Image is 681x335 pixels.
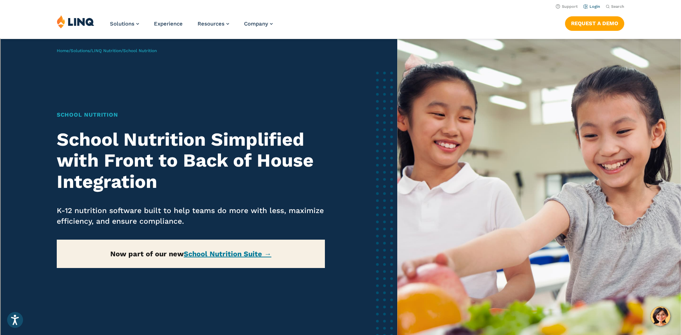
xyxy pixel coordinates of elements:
[3,22,678,28] div: Delete
[244,21,268,27] span: Company
[565,15,624,30] nav: Button Navigation
[3,16,678,22] div: Move To ...
[110,21,134,27] span: Solutions
[565,16,624,30] a: Request a Demo
[57,15,94,28] img: LINQ | K‑12 Software
[583,4,600,9] a: Login
[3,9,678,16] div: Sort New > Old
[606,4,624,9] button: Open Search Bar
[3,28,678,35] div: Options
[3,3,678,9] div: Sort A > Z
[154,21,183,27] a: Experience
[556,4,578,9] a: Support
[244,21,273,27] a: Company
[611,4,624,9] span: Search
[198,21,225,27] span: Resources
[198,21,229,27] a: Resources
[3,35,678,41] div: Sign out
[110,15,273,38] nav: Primary Navigation
[3,41,678,48] div: Rename
[650,306,670,326] button: Hello, have a question? Let’s chat.
[3,48,678,54] div: Move To ...
[110,21,139,27] a: Solutions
